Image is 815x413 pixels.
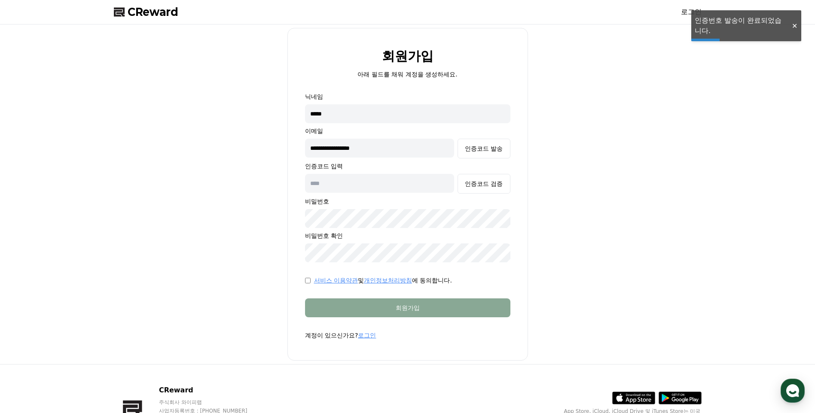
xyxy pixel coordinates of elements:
[358,332,376,339] a: 로그인
[305,298,510,317] button: 회원가입
[465,144,503,153] div: 인증코드 발송
[314,277,358,284] a: 서비스 이용약관
[305,331,510,340] p: 계정이 있으신가요?
[305,162,510,170] p: 인증코드 입력
[314,276,452,285] p: 및 에 동의합니다.
[458,139,510,158] button: 인증코드 발송
[3,272,57,294] a: 홈
[133,285,143,292] span: 설정
[465,179,503,188] div: 인증코드 검증
[364,277,412,284] a: 개인정보처리방침
[57,272,111,294] a: 대화
[681,7,702,17] a: 로그인
[114,5,178,19] a: CReward
[305,92,510,101] p: 닉네임
[27,285,32,292] span: 홈
[305,197,510,206] p: 비밀번호
[111,272,165,294] a: 설정
[128,5,178,19] span: CReward
[305,231,510,240] p: 비밀번호 확인
[79,285,89,292] span: 대화
[458,174,510,194] button: 인증코드 검증
[357,70,457,79] p: 아래 필드를 채워 계정을 생성하세요.
[159,385,264,395] p: CReward
[382,49,433,63] h2: 회원가입
[159,399,264,406] p: 주식회사 와이피랩
[305,127,510,135] p: 이메일
[322,304,493,312] div: 회원가입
